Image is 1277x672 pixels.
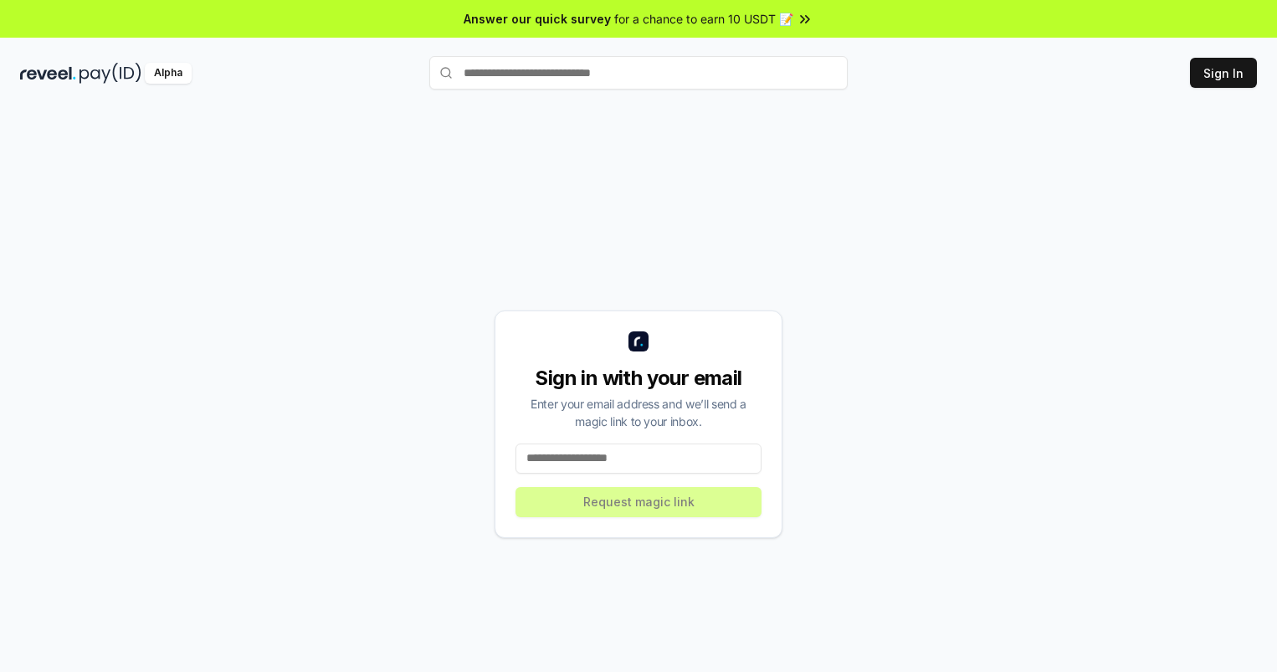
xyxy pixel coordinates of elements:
div: Sign in with your email [515,365,762,392]
div: Enter your email address and we’ll send a magic link to your inbox. [515,395,762,430]
span: for a chance to earn 10 USDT 📝 [614,10,793,28]
img: pay_id [79,63,141,84]
button: Sign In [1190,58,1257,88]
div: Alpha [145,63,192,84]
img: logo_small [628,331,649,351]
img: reveel_dark [20,63,76,84]
span: Answer our quick survey [464,10,611,28]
